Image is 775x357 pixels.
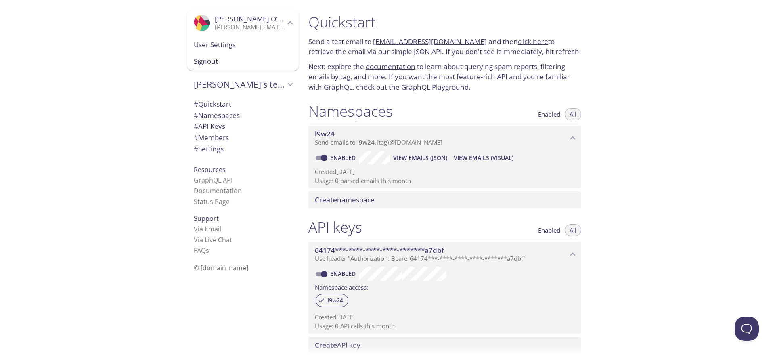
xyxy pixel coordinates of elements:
button: View Emails (Visual) [450,151,517,164]
div: Members [187,132,299,143]
a: Enabled [329,270,359,277]
a: Documentation [194,186,242,195]
div: l9w24 namespace [308,126,581,151]
h1: Quickstart [308,13,581,31]
span: s [206,246,209,255]
div: Create API Key [308,337,581,354]
div: Sam O'Floinn [187,10,299,36]
span: API Keys [194,122,225,131]
div: User Settings [187,36,299,53]
span: # [194,122,198,131]
span: © [DOMAIN_NAME] [194,263,248,272]
span: l9w24 [315,129,335,139]
div: Signout [187,53,299,71]
div: Team Settings [187,143,299,155]
button: Enabled [533,108,565,120]
span: Quickstart [194,99,231,109]
label: Namespace access: [315,281,368,292]
span: Create [315,195,337,204]
div: Sam's team [187,74,299,95]
span: Resources [194,165,226,174]
p: Usage: 0 API calls this month [315,322,575,330]
div: Namespaces [187,110,299,121]
span: # [194,144,198,153]
iframe: Help Scout Beacon - Open [735,317,759,341]
p: Created [DATE] [315,168,575,176]
h1: API keys [308,218,362,236]
a: GraphQL API [194,176,232,185]
span: Send emails to . {tag} @[DOMAIN_NAME] [315,138,442,146]
div: Quickstart [187,99,299,110]
div: API Keys [187,121,299,132]
span: View Emails (Visual) [454,153,513,163]
span: # [194,133,198,142]
span: Support [194,214,219,223]
button: All [565,108,581,120]
span: # [194,111,198,120]
div: l9w24 [316,294,348,307]
div: Create namespace [308,191,581,208]
span: namespace [315,195,375,204]
p: Usage: 0 parsed emails this month [315,176,575,185]
span: [PERSON_NAME]'s team [194,79,285,90]
p: Next: explore the to learn about querying spam reports, filtering emails by tag, and more. If you... [308,61,581,92]
span: Namespaces [194,111,240,120]
span: [PERSON_NAME] O'Floinn [215,14,297,23]
button: All [565,224,581,236]
a: FAQ [194,246,209,255]
span: Members [194,133,229,142]
span: l9w24 [323,297,348,304]
span: Signout [194,56,292,67]
span: l9w24 [357,138,375,146]
button: Enabled [533,224,565,236]
span: User Settings [194,40,292,50]
a: GraphQL Playground [401,82,469,92]
a: Enabled [329,154,359,162]
p: Created [DATE] [315,313,575,321]
a: documentation [366,62,415,71]
span: # [194,99,198,109]
p: Send a test email to and then to retrieve the email via our simple JSON API. If you don't see it ... [308,36,581,57]
span: Settings [194,144,224,153]
a: Status Page [194,197,230,206]
h1: Namespaces [308,102,393,120]
button: View Emails (JSON) [390,151,450,164]
a: click here [518,37,548,46]
p: [PERSON_NAME][EMAIL_ADDRESS][DOMAIN_NAME] [215,23,285,31]
a: Via Email [194,225,221,233]
span: View Emails (JSON) [393,153,447,163]
a: [EMAIL_ADDRESS][DOMAIN_NAME] [373,37,487,46]
a: Via Live Chat [194,235,232,244]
